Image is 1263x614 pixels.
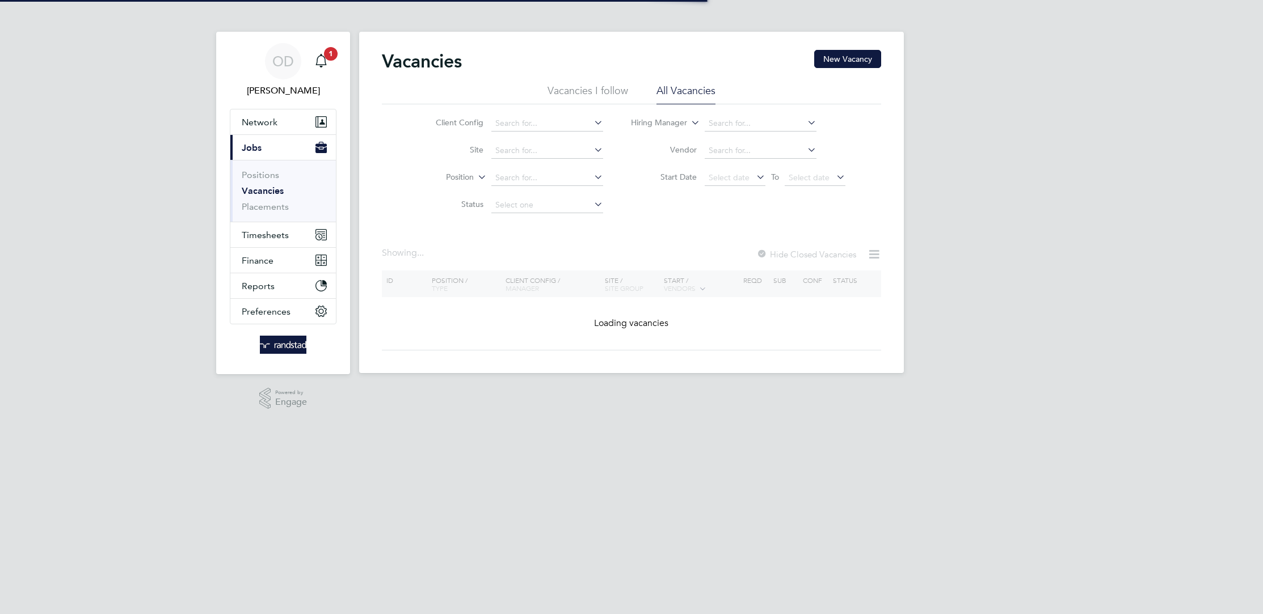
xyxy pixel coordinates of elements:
span: Ollie Deakin [230,84,336,98]
label: Site [418,145,483,155]
input: Search for... [491,143,603,159]
label: Vendor [631,145,697,155]
button: Jobs [230,135,336,160]
li: All Vacancies [656,84,715,104]
span: Engage [275,397,307,407]
button: Reports [230,273,336,298]
span: Finance [242,255,273,266]
span: Preferences [242,306,291,317]
label: Client Config [418,117,483,128]
span: To [768,170,782,184]
input: Search for... [491,170,603,186]
span: Reports [242,281,275,291]
span: Select date [709,172,750,183]
span: 1 [324,47,338,61]
button: Finance [230,248,336,273]
div: Showing [382,247,426,259]
button: Preferences [230,299,336,324]
input: Search for... [705,143,816,159]
li: Vacancies I follow [548,84,628,104]
span: Select date [789,172,830,183]
label: Status [418,199,483,209]
nav: Main navigation [216,32,350,374]
button: Network [230,109,336,134]
span: Powered by [275,388,307,397]
span: ... [417,247,424,259]
button: Timesheets [230,222,336,247]
img: randstad-logo-retina.png [260,336,307,354]
label: Hiring Manager [622,117,687,129]
label: Start Date [631,172,697,182]
a: Positions [242,170,279,180]
label: Position [409,172,474,183]
a: OD[PERSON_NAME] [230,43,336,98]
a: Go to home page [230,336,336,354]
span: Network [242,117,277,128]
input: Search for... [705,116,816,132]
a: 1 [310,43,332,79]
input: Select one [491,197,603,213]
input: Search for... [491,116,603,132]
a: Vacancies [242,185,284,196]
a: Powered byEngage [259,388,308,409]
span: Timesheets [242,230,289,240]
span: OD [272,54,294,69]
label: Hide Closed Vacancies [756,249,856,260]
a: Placements [242,201,289,212]
button: New Vacancy [814,50,881,68]
div: Jobs [230,160,336,222]
span: Jobs [242,142,262,153]
h2: Vacancies [382,50,462,73]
